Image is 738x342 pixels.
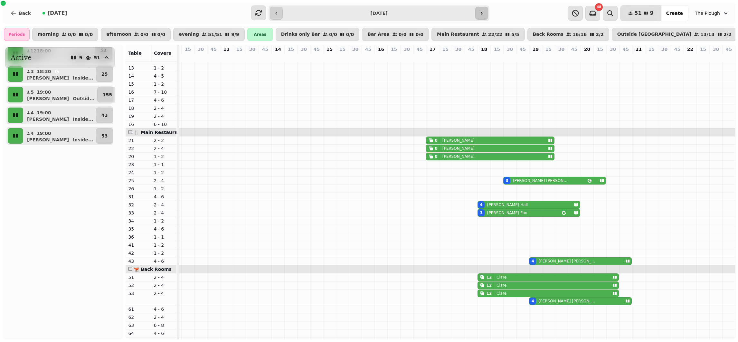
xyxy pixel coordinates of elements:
p: 45 [468,46,474,52]
p: 62 [128,314,148,320]
p: 0 [726,54,732,60]
p: 16 [128,121,148,128]
p: 61 [128,306,148,312]
p: 20 [128,153,148,160]
p: 30 [558,46,564,52]
p: 2 - 4 [154,145,174,152]
p: 0 [675,54,680,60]
p: 2 - 4 [154,290,174,297]
button: Main Restaurant22/225/5 [431,28,525,41]
p: 17 [128,97,148,103]
p: 45 [571,46,577,52]
p: 0 [584,54,590,60]
p: Main Restaurant [437,32,479,37]
p: 4 - 6 [154,306,174,312]
p: 13 / 13 [700,32,714,37]
p: 19:00 [37,130,51,137]
p: 21 [636,46,642,52]
p: 64 [128,330,148,337]
p: [PERSON_NAME] [442,154,475,159]
div: Periods [4,28,30,41]
p: 30 [610,46,616,52]
button: Bar Area0/00/0 [362,28,429,41]
span: Back [19,11,31,15]
button: morning0/00/0 [32,28,98,41]
p: 20 [584,46,590,52]
p: 0 / 0 [157,32,166,37]
p: 53 [128,290,148,297]
p: 9 [79,55,82,60]
span: 9 [650,11,654,16]
p: 25 [128,177,148,184]
p: 31 [128,194,148,200]
p: [PERSON_NAME] Hall [487,202,528,207]
p: [PERSON_NAME] Fox [487,210,527,215]
p: 2 - 2 [154,137,174,144]
p: 4 [30,130,34,137]
p: 18:30 [37,68,51,75]
p: 45 [726,46,732,52]
p: 2 - 4 [154,282,174,289]
div: 4 [531,299,534,304]
p: 34 [128,218,148,224]
p: [PERSON_NAME] [442,146,475,151]
p: 45 [211,46,217,52]
p: 45 [520,46,526,52]
p: 0 [636,54,641,60]
p: 51 / 51 [208,32,222,37]
p: 16 / 16 [572,32,587,37]
p: 19 [128,113,148,119]
p: morning [38,32,59,37]
p: 1 - 2 [154,169,174,176]
p: 4 - 6 [154,97,174,103]
p: 30 [507,46,513,52]
p: Clare [497,291,506,296]
p: 15 [236,46,242,52]
p: 0 [572,54,577,60]
p: [PERSON_NAME] [442,138,475,143]
p: afternoon [106,32,131,37]
div: 12 [486,275,492,280]
p: 0 [559,54,564,60]
p: Inside ... [73,116,93,122]
p: 2 - 4 [154,210,174,216]
p: 0 [456,54,461,60]
p: 0 [662,54,667,60]
span: 🫕 Back Rooms [134,267,171,272]
p: Inside ... [73,75,93,81]
p: 0 / 0 [346,32,354,37]
p: 63 [128,322,148,328]
p: 51 [128,274,148,280]
p: 15 [494,46,500,52]
p: 15 [326,46,333,52]
p: [PERSON_NAME] [27,75,69,81]
p: 45 [262,46,268,52]
p: 43 [128,258,148,264]
p: 17 [430,46,436,52]
button: Drinks only Bar0/00/0 [276,28,359,41]
div: 8 [435,146,437,151]
p: 15 [700,46,706,52]
p: 1 - 1 [154,161,174,168]
p: [PERSON_NAME] [27,116,69,122]
button: 25 [96,66,113,82]
p: 13 [533,54,538,60]
p: 1 - 1 [154,234,174,240]
p: 22 [128,145,148,152]
p: Clare [497,275,506,280]
div: 12 [486,283,492,288]
span: Table [128,51,142,56]
button: Outside [GEOGRAPHIC_DATA]13/132/2 [612,28,737,41]
p: 45 [314,46,320,52]
p: 45 [417,46,423,52]
button: Create [661,5,688,21]
p: 0 [275,54,280,60]
p: 0 [404,54,409,60]
p: 0 [211,54,216,60]
p: 15 [648,46,655,52]
button: 519:00[PERSON_NAME]Outsid... [24,87,96,102]
p: 6 - 8 [154,322,174,328]
p: 15 [185,46,191,52]
p: 0 [198,54,203,60]
div: Areas [247,28,273,41]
